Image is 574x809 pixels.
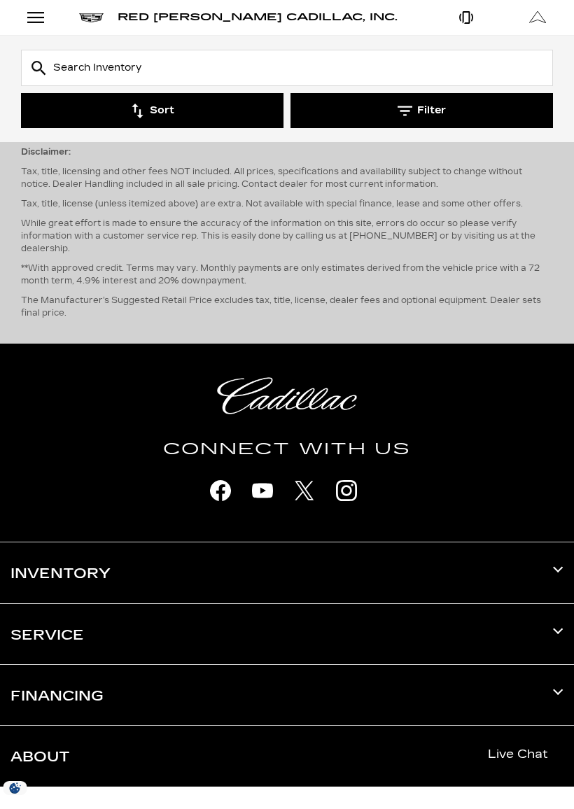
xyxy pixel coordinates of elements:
[21,165,553,190] p: Tax, title, licensing and other fees NOT included. All prices, specifications and availability su...
[21,217,553,255] p: While great effort is made to ensure the accuracy of the information on this site, errors do occu...
[10,604,563,664] h3: Service
[481,746,555,762] span: Live Chat
[21,197,553,210] p: Tax, title, license (unless itemized above) are extra. Not available with special finance, lease ...
[21,262,553,287] p: **With approved credit. Terms may vary. Monthly payments are only estimates derived from the vehi...
[287,473,322,508] a: X
[21,132,553,333] div: The Manufacturer’s Suggested Retail Price excludes tax, title, license, dealer fees and optional ...
[45,437,528,462] h4: Connect With Us
[21,93,283,128] button: Sort
[290,93,553,128] button: Filter
[21,147,71,157] strong: Disclaimer:
[118,13,398,22] a: Red [PERSON_NAME] Cadillac, Inc.
[10,726,563,786] h3: About
[217,377,357,414] img: Cadillac Light Heritage Logo
[118,11,398,23] span: Red [PERSON_NAME] Cadillac, Inc.
[21,50,553,86] input: Search Inventory
[10,542,563,603] h3: Inventory
[329,473,364,508] a: instagram
[10,665,563,725] h3: Financing
[79,13,104,22] img: Cadillac logo
[203,473,238,508] a: facebook
[45,377,528,414] a: Cadillac Light Heritage Logo
[472,738,563,771] a: Live Chat
[245,473,280,508] a: youtube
